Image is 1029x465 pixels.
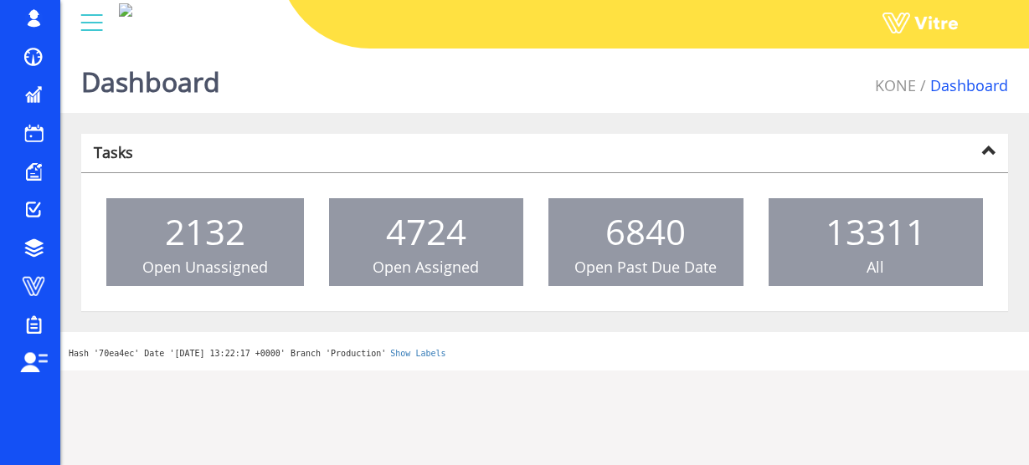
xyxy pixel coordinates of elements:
li: Dashboard [916,75,1008,97]
span: 13311 [826,207,926,255]
span: 2132 [165,207,245,255]
span: Hash '70ea4ec' Date '[DATE] 13:22:17 +0000' Branch 'Production' [69,349,386,358]
strong: Tasks [94,142,133,162]
a: KONE [875,75,916,95]
img: 67fd74b7-d8d8-4d98-9ebf-908dc7745ec0.PNG [119,3,132,17]
span: Open Assigned [373,257,479,277]
a: 13311 All [769,198,984,287]
span: Open Unassigned [142,257,268,277]
a: Show Labels [390,349,445,358]
a: 2132 Open Unassigned [106,198,304,287]
span: 4724 [386,207,466,255]
a: 6840 Open Past Due Date [548,198,743,287]
span: All [867,257,884,277]
h1: Dashboard [81,42,220,113]
span: Open Past Due Date [574,257,717,277]
span: 6840 [605,207,686,255]
a: 4724 Open Assigned [329,198,524,287]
